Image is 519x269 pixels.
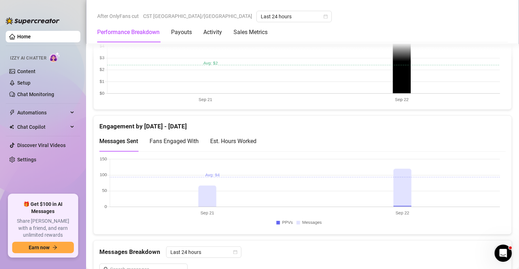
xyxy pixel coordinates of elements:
[9,110,15,115] span: thunderbolt
[203,28,222,37] div: Activity
[12,218,74,239] span: Share [PERSON_NAME] with a friend, and earn unlimited rewards
[17,80,30,86] a: Setup
[210,137,256,146] div: Est. Hours Worked
[52,245,57,250] span: arrow-right
[150,138,199,145] span: Fans Engaged With
[17,107,68,118] span: Automations
[97,28,160,37] div: Performance Breakdown
[12,201,74,215] span: 🎁 Get $100 in AI Messages
[17,121,68,133] span: Chat Copilot
[97,11,139,22] span: After OnlyFans cut
[9,124,14,129] img: Chat Copilot
[6,17,60,24] img: logo-BBDzfeDw.svg
[99,138,138,145] span: Messages Sent
[233,250,237,254] span: calendar
[170,247,237,258] span: Last 24 hours
[10,55,46,62] span: Izzy AI Chatter
[17,157,36,162] a: Settings
[233,28,268,37] div: Sales Metrics
[324,14,328,19] span: calendar
[29,245,49,250] span: Earn now
[171,28,192,37] div: Payouts
[17,69,36,74] a: Content
[17,34,31,39] a: Home
[17,91,54,97] a: Chat Monitoring
[99,246,506,258] div: Messages Breakdown
[143,11,252,22] span: CST [GEOGRAPHIC_DATA]/[GEOGRAPHIC_DATA]
[99,116,506,131] div: Engagement by [DATE] - [DATE]
[49,52,60,62] img: AI Chatter
[495,245,512,262] iframe: Intercom live chat
[261,11,327,22] span: Last 24 hours
[12,242,74,253] button: Earn nowarrow-right
[17,142,66,148] a: Discover Viral Videos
